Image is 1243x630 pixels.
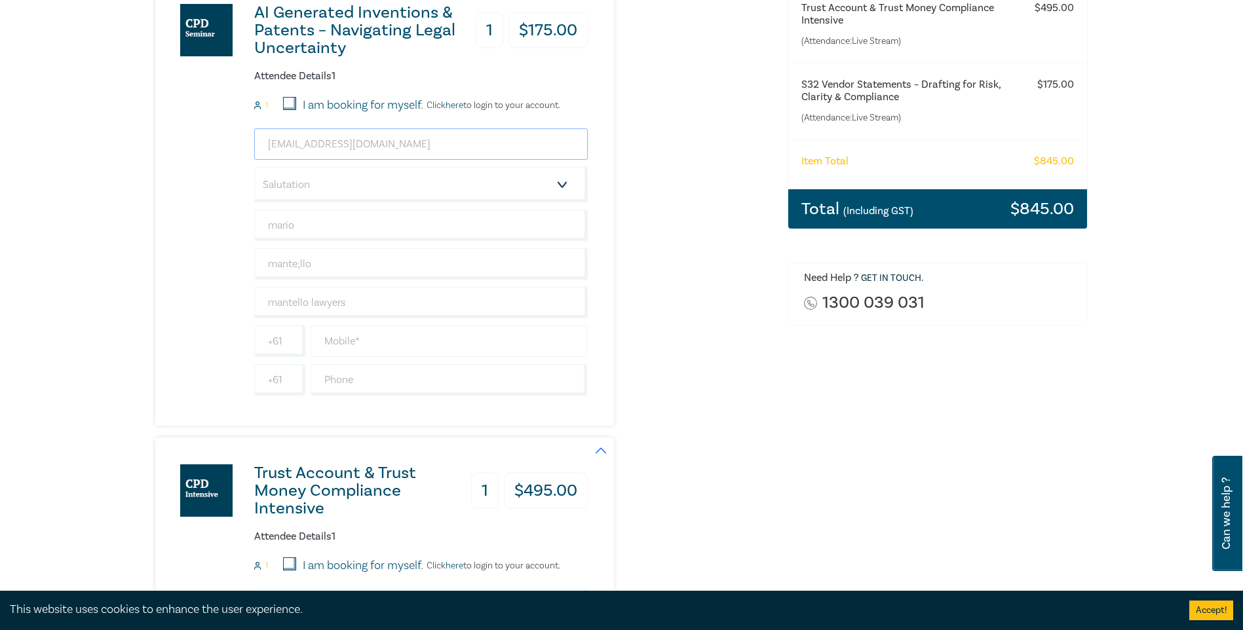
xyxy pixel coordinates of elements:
[265,561,268,570] small: 1
[303,557,423,574] label: I am booking for myself.
[861,272,921,284] a: Get in touch
[843,204,913,217] small: (Including GST)
[804,272,1078,285] h6: Need Help ? .
[801,155,849,168] h6: Item Total
[180,464,233,517] img: Trust Account & Trust Money Compliance Intensive
[254,4,470,57] h3: AI Generated Inventions & Patents – Navigating Legal Uncertainty
[801,111,1022,124] small: (Attendance: Live Stream )
[508,12,588,48] h3: $ 175.00
[254,530,588,543] h6: Attendee Details 1
[1034,155,1074,168] h6: $ 845.00
[446,560,463,572] a: here
[254,70,588,83] h6: Attendee Details 1
[254,464,470,517] h3: Trust Account & Trust Money Compliance Intensive
[1035,2,1074,14] h6: $ 495.00
[822,294,925,312] a: 1300 039 031
[1189,601,1233,620] button: Accept cookies
[10,601,1170,618] div: This website uses cookies to enhance the user experience.
[476,12,503,48] h3: 1
[254,128,588,160] input: Attendee Email*
[446,100,463,111] a: here
[254,248,588,280] input: Last Name*
[801,35,1022,48] small: (Attendance: Live Stream )
[423,100,560,111] p: Click to login to your account.
[254,325,305,357] input: +61
[1037,79,1074,91] h6: $ 175.00
[423,561,560,571] p: Click to login to your account.
[1010,200,1074,217] h3: $ 845.00
[801,79,1022,103] h6: S32 Vendor Statements – Drafting for Risk, Clarity & Compliance
[254,287,588,318] input: Company
[311,364,588,396] input: Phone
[311,325,588,357] input: Mobile*
[254,364,305,396] input: +61
[1220,464,1233,563] span: Can we help ?
[180,4,233,56] img: AI Generated Inventions & Patents – Navigating Legal Uncertainty
[801,2,1022,27] h6: Trust Account & Trust Money Compliance Intensive
[504,473,588,509] h3: $ 495.00
[265,101,268,110] small: 1
[254,589,588,620] input: Attendee Email*
[471,473,499,509] h3: 1
[254,210,588,241] input: First Name*
[801,200,913,217] h3: Total
[303,97,423,114] label: I am booking for myself.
